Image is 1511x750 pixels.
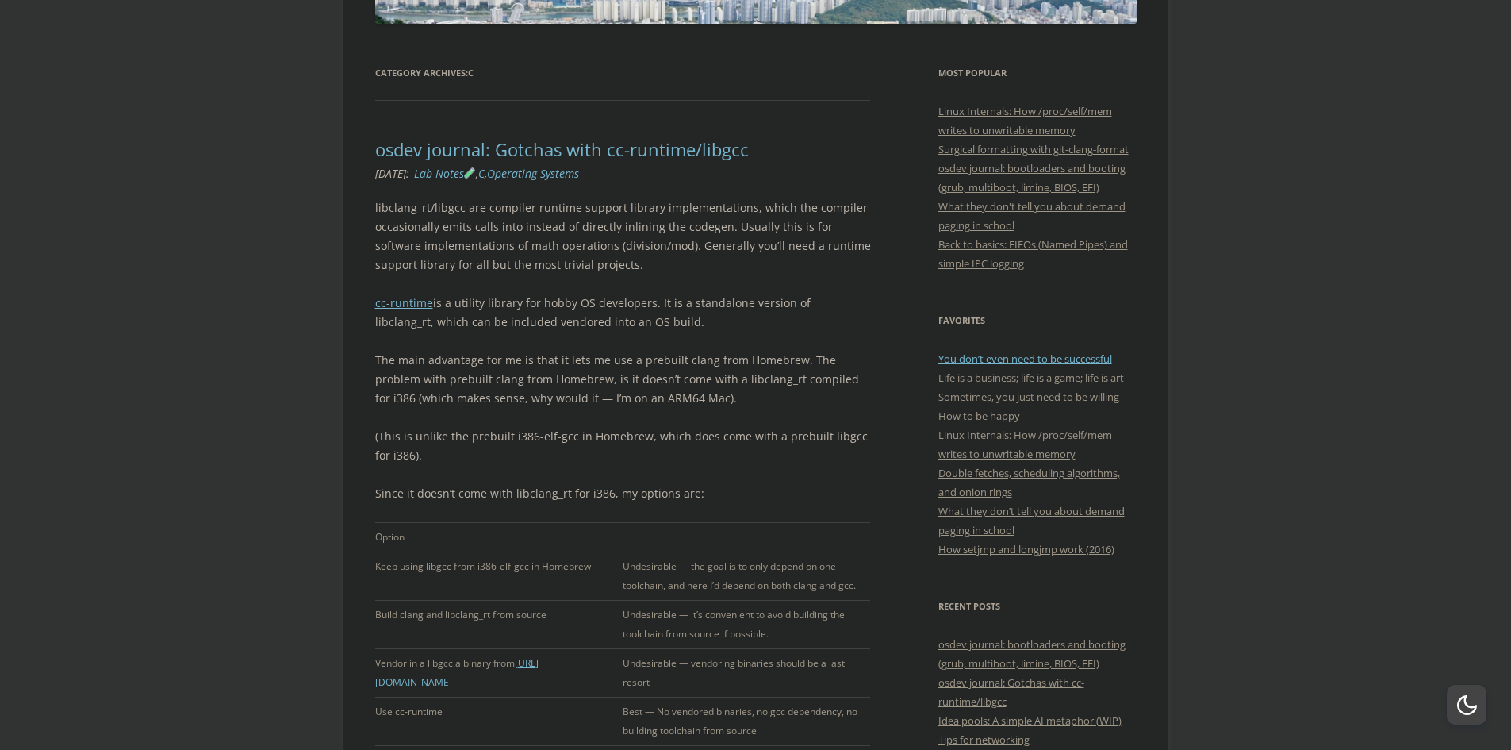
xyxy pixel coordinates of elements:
a: Life is a business; life is a game; life is art [938,371,1124,385]
p: The main advantage for me is that it lets me use a prebuilt clang from Homebrew. The problem with... [375,351,871,408]
td: Keep using libgcc from i386-elf-gcc in Homebrew [375,552,623,600]
td: Build clang and libclang_rt from source [375,600,623,648]
i: : , , [375,166,580,181]
p: is a utility library for hobby OS developers. It is a standalone version of libclang_rt, which ca... [375,294,871,332]
a: osdev journal: Gotchas with cc-runtime/libgcc [375,137,749,161]
a: Linux Internals: How /proc/self/mem writes to unwritable memory [938,428,1112,461]
td: Option [375,522,623,552]
a: cc-runtime [375,295,433,310]
a: Idea pools: A simple AI metaphor (WIP) [938,713,1122,728]
p: (This is unlike the prebuilt i386-elf-gcc in Homebrew, which does come with a prebuilt libgcc for... [375,427,871,465]
td: Undesirable — vendoring binaries should be a last resort [623,648,871,697]
td: Vendor in a libgcc.a binary from [375,648,623,697]
a: Double fetches, scheduling algorithms, and onion rings [938,466,1120,499]
h3: Most Popular [938,63,1137,83]
a: [URL][DOMAIN_NAME] [375,656,539,689]
td: Use cc-runtime [375,697,623,745]
a: osdev journal: bootloaders and booting (grub, multiboot, limine, BIOS, EFI) [938,161,1126,194]
a: How to be happy [938,409,1020,423]
a: _Lab Notes [409,166,477,181]
a: What they don’t tell you about demand paging in school [938,504,1125,537]
a: What they don't tell you about demand paging in school [938,199,1126,233]
td: Best — No vendored binaries, no gcc dependency, no building toolchain from source [623,697,871,745]
a: Tips for networking [938,733,1030,747]
p: Since it doesn’t come with libclang_rt for i386, my options are: [375,484,871,503]
h1: Category Archives: [375,63,871,83]
a: Operating Systems [487,166,579,181]
a: Surgical formatting with git-clang-format [938,142,1129,156]
time: [DATE] [375,166,406,181]
a: Linux Internals: How /proc/self/mem writes to unwritable memory [938,104,1112,137]
span: C [468,67,474,79]
td: Undesirable — the goal is to only depend on one toolchain, and here I’d depend on both clang and ... [623,552,871,600]
h3: Recent Posts [938,597,1137,616]
h3: Favorites [938,311,1137,330]
a: osdev journal: bootloaders and booting (grub, multiboot, limine, BIOS, EFI) [938,637,1126,671]
td: Undesirable — it’s convenient to avoid building the toolchain from source if possible. [623,600,871,648]
img: 🧪 [464,167,475,179]
a: osdev journal: Gotchas with cc-runtime/libgcc [938,675,1084,709]
a: Sometimes, you just need to be willing [938,390,1119,404]
a: How setjmp and longjmp work (2016) [938,542,1114,556]
a: You don’t even need to be successful [938,352,1112,366]
a: Back to basics: FIFOs (Named Pipes) and simple IPC logging [938,237,1128,271]
p: libclang_rt/libgcc are compiler runtime support library implementations, which the compiler occas... [375,198,871,275]
a: C [478,166,485,181]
